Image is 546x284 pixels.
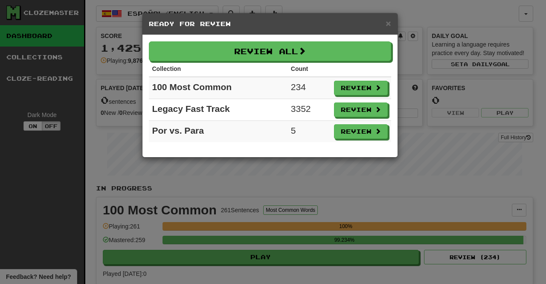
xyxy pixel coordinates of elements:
[288,77,331,99] td: 234
[288,121,331,143] td: 5
[288,61,331,77] th: Count
[149,61,288,77] th: Collection
[386,19,391,28] button: Close
[149,41,391,61] button: Review All
[149,99,288,121] td: Legacy Fast Track
[149,77,288,99] td: 100 Most Common
[386,18,391,28] span: ×
[334,81,388,95] button: Review
[149,121,288,143] td: Por vs. Para
[149,20,391,28] h5: Ready for Review
[334,124,388,139] button: Review
[334,102,388,117] button: Review
[288,99,331,121] td: 3352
